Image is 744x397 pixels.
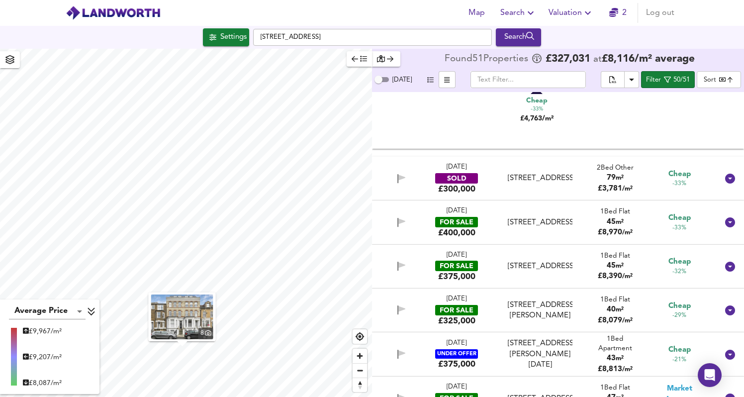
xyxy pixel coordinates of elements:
[504,300,576,321] div: St Johns Hill, Clapham Junction, London, SW11
[724,304,736,316] svg: Show Details
[672,180,686,188] span: -33%
[598,207,633,216] div: 1 Bed Flat
[668,301,691,311] span: Cheap
[607,262,616,270] span: 45
[23,326,62,336] div: £ 9,967/m²
[598,251,633,261] div: 1 Bed Flat
[392,77,412,83] span: [DATE]
[589,334,641,354] div: 1 Bed Apartment
[435,217,478,227] div: FOR SALE
[435,349,478,359] div: UNDER OFFER
[598,295,633,304] div: 1 Bed Flat
[724,216,736,228] svg: Show Details
[253,29,492,46] input: Enter a location...
[372,200,744,244] div: [DATE]FOR SALE£400,000 [STREET_ADDRESS]1Bed Flat45m²£8,970/m² Cheap-33%
[602,54,695,64] span: £ 8,116 / m² average
[496,28,541,46] div: Run Your Search
[668,345,691,355] span: Cheap
[531,105,543,113] span: -33%
[504,338,576,370] div: St Johns Hill, London, SW11 1AD
[641,71,695,88] button: Filter50/51
[622,186,633,192] span: / m²
[672,311,686,320] span: -29%
[526,96,548,105] span: Cheap
[438,271,475,282] div: £375,000
[616,175,624,181] span: m²
[372,332,744,377] div: [DATE]UNDER OFFER£375,000 [STREET_ADDRESS][PERSON_NAME][DATE]1Bed Apartment43m²£8,813/m² Cheap-21%
[607,174,616,182] span: 79
[672,224,686,232] span: -33%
[602,3,634,23] button: 2
[616,306,624,313] span: m²
[609,6,627,20] a: 2
[597,163,634,173] div: 2 Bed Other
[465,6,488,20] span: Map
[624,71,639,88] button: Download Results
[504,261,576,272] div: Battersea Rise, Clapham Junction, SW11 1HP
[508,338,572,370] div: [STREET_ADDRESS][PERSON_NAME][DATE]
[545,3,598,23] button: Valuation
[616,263,624,269] span: m²
[203,28,249,46] button: Settings
[616,219,624,225] span: m²
[504,217,576,228] div: Northcote Road, London, SW11
[447,163,466,172] div: [DATE]
[642,3,678,23] button: Log out
[622,229,633,236] span: / m²
[598,366,633,373] span: £ 8,813
[435,173,478,184] div: SOLD
[353,378,367,392] button: Reset bearing to north
[622,317,633,324] span: / m²
[646,75,661,86] div: Filter
[149,293,216,341] button: property thumbnail 8
[151,295,213,339] a: property thumbnail 8
[598,383,633,393] div: 1 Bed Flat
[438,184,475,195] div: £300,000
[203,28,249,46] div: Click to configure Search Settings
[724,261,736,273] svg: Show Details
[353,349,367,363] button: Zoom in
[447,251,466,260] div: [DATE]
[607,218,616,226] span: 45
[508,173,572,184] div: [STREET_ADDRESS]
[668,257,691,267] span: Cheap
[438,315,475,326] div: £325,000
[508,217,572,228] div: [STREET_ADDRESS]
[549,6,594,20] span: Valuation
[668,169,691,180] span: Cheap
[598,185,633,193] span: £ 3,781
[598,317,633,324] span: £ 8,079
[438,359,475,370] div: £375,000
[447,383,466,392] div: [DATE]
[496,28,541,46] button: Search
[616,355,624,362] span: m²
[435,261,478,271] div: FOR SALE
[447,295,466,304] div: [DATE]
[23,378,62,388] div: £ 8,087/m²
[724,349,736,361] svg: Show Details
[438,227,475,238] div: £400,000
[500,6,537,20] span: Search
[668,213,691,223] span: Cheap
[372,245,744,289] div: [DATE]FOR SALE£375,000 [STREET_ADDRESS]1Bed Flat45m²£8,390/m² Cheap-32%
[198,328,213,339] div: 8
[220,31,247,44] div: Settings
[498,31,539,44] div: Search
[598,273,633,280] span: £ 8,390
[698,363,722,387] div: Open Intercom Messenger
[353,329,367,344] button: Find my location
[66,5,161,20] img: logo
[447,339,466,348] div: [DATE]
[372,289,744,332] div: [DATE]FOR SALE£325,000 [STREET_ADDRESS][PERSON_NAME]1Bed Flat40m²£8,079/m² Cheap-29%
[151,295,213,339] img: property thumbnail
[445,54,531,64] div: Found 51 Propert ies
[593,55,602,64] span: at
[512,94,562,123] div: £4,763/m²
[622,366,633,373] span: / m²
[607,355,616,362] span: 43
[353,364,367,378] span: Zoom out
[607,306,616,313] span: 40
[9,303,86,319] div: Average Price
